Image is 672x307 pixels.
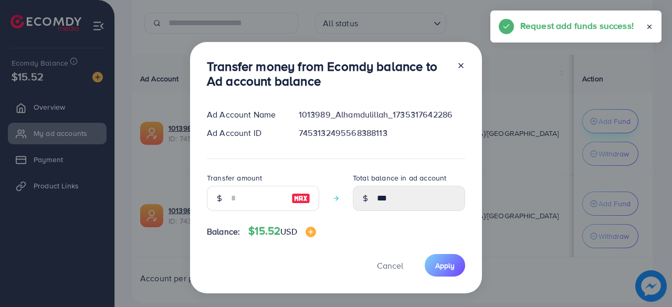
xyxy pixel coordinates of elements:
div: Ad Account Name [198,109,290,121]
span: USD [280,226,297,237]
span: Cancel [377,260,403,271]
div: 1013989_Alhamdulillah_1735317642286 [290,109,474,121]
div: 7453132495568388113 [290,127,474,139]
div: Ad Account ID [198,127,290,139]
span: Apply [435,260,455,271]
button: Cancel [364,254,416,277]
img: image [291,192,310,205]
span: Balance: [207,226,240,238]
label: Transfer amount [207,173,262,183]
h4: $15.52 [248,225,316,238]
h3: Transfer money from Ecomdy balance to Ad account balance [207,59,448,89]
label: Total balance in ad account [353,173,446,183]
h5: Request add funds success! [520,19,634,33]
img: image [306,227,316,237]
button: Apply [425,254,465,277]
